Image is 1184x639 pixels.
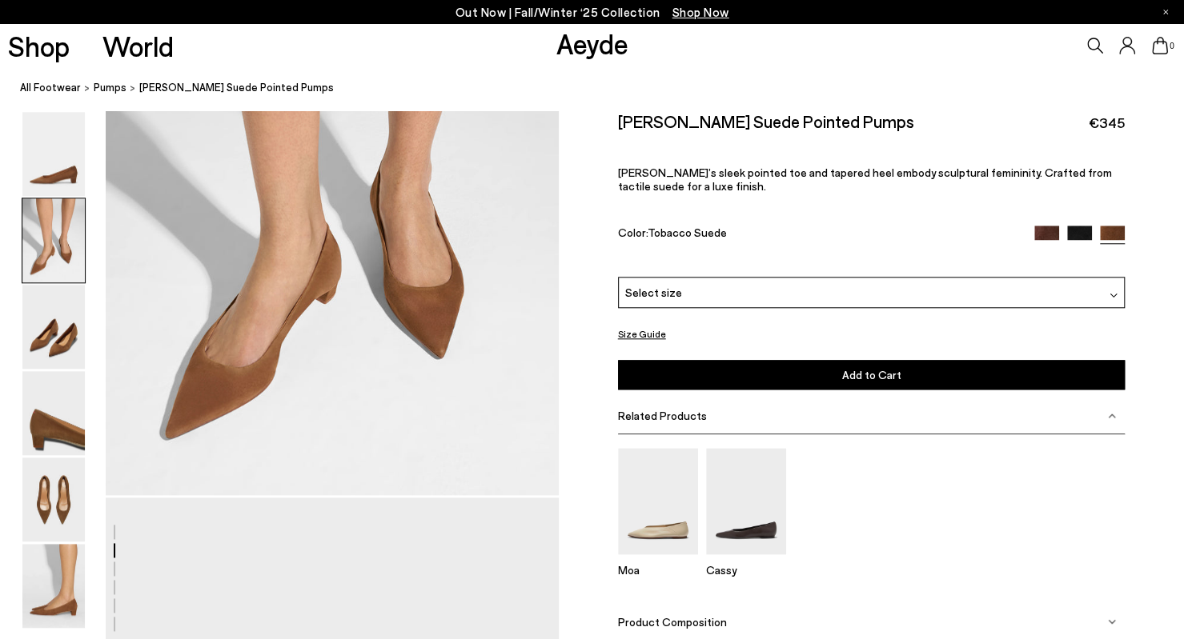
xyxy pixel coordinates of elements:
span: Tobacco Suede [648,226,727,239]
span: Select size [625,283,682,300]
a: Aeyde [556,26,628,60]
img: svg%3E [1108,617,1116,625]
span: Product Composition [618,615,727,629]
span: pumps [94,82,126,94]
p: Cassy [706,563,786,577]
p: Out Now | Fall/Winter ‘25 Collection [456,2,729,22]
nav: breadcrumb [20,67,1184,111]
p: Moa [618,563,698,577]
button: Add to Cart [618,360,1125,389]
button: Size Guide [618,324,666,344]
span: [PERSON_NAME] Suede Pointed Pumps [139,80,334,97]
a: 0 [1152,37,1168,54]
p: [PERSON_NAME]’s sleek pointed toe and tapered heel embody sculptural femininity. Crafted from tac... [618,166,1125,193]
span: €345 [1089,113,1125,133]
span: Navigate to /collections/new-in [672,5,729,19]
a: Cassy Pointed-Toe Flats Cassy [706,543,786,577]
img: Judi Suede Pointed Pumps - Image 5 [22,457,85,541]
img: svg%3E [1108,411,1116,419]
img: Judi Suede Pointed Pumps - Image 1 [22,112,85,196]
a: Moa Pointed-Toe Flats Moa [618,543,698,577]
img: Moa Pointed-Toe Flats [618,448,698,554]
span: Add to Cart [841,368,901,381]
h2: [PERSON_NAME] Suede Pointed Pumps [618,111,914,131]
img: Judi Suede Pointed Pumps - Image 4 [22,371,85,455]
a: World [102,32,174,60]
a: Shop [8,32,70,60]
div: Color: [618,226,1018,244]
span: Related Products [618,409,707,422]
a: All Footwear [20,80,81,97]
img: svg%3E [1110,291,1118,299]
span: 0 [1168,42,1176,50]
img: Judi Suede Pointed Pumps - Image 3 [22,285,85,369]
img: Judi Suede Pointed Pumps - Image 6 [22,544,85,628]
a: pumps [94,80,126,97]
img: Cassy Pointed-Toe Flats [706,448,786,554]
img: Judi Suede Pointed Pumps - Image 2 [22,198,85,282]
